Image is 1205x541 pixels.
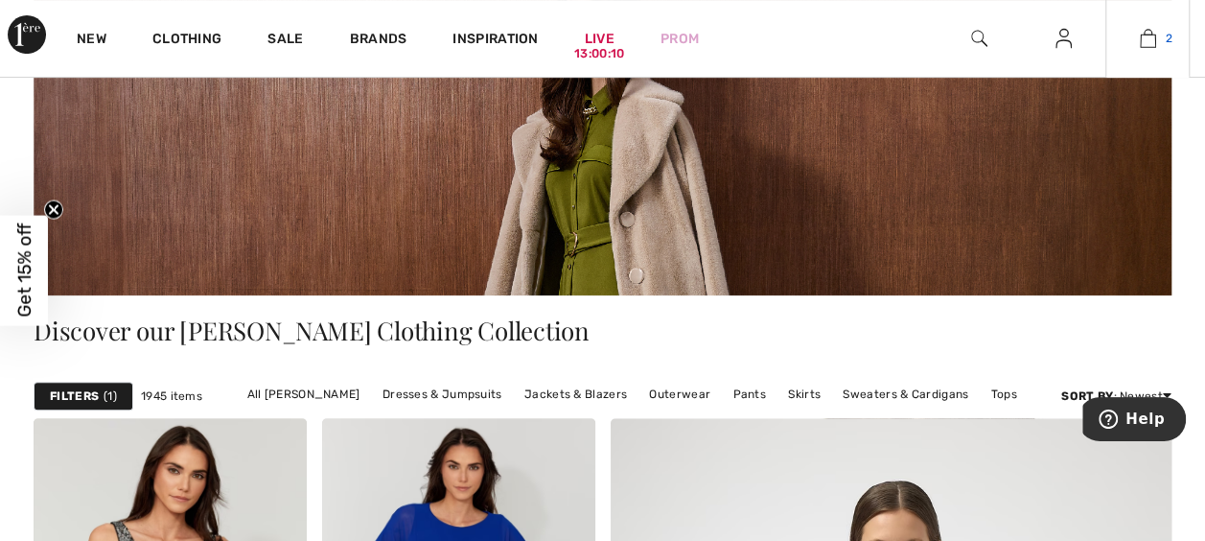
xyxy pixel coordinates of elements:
[1061,388,1171,405] div: : Newest
[1106,27,1189,50] a: 2
[1061,389,1113,403] strong: Sort By
[982,382,1027,407] a: Tops
[373,382,512,407] a: Dresses & Jumpsuits
[1040,27,1087,51] a: Sign In
[141,388,202,405] span: 1945 items
[971,27,987,50] img: search the website
[267,31,303,51] a: Sale
[152,31,221,51] a: Clothing
[833,382,978,407] a: Sweaters & Cardigans
[660,29,699,49] a: Prom
[1166,30,1172,47] span: 2
[574,45,624,63] div: 13:00:10
[1082,397,1186,445] iframe: Opens a widget where you can find more information
[723,382,776,407] a: Pants
[452,31,538,51] span: Inspiration
[585,29,614,49] a: Live13:00:10
[639,382,720,407] a: Outerwear
[50,388,99,405] strong: Filters
[515,382,637,407] a: Jackets & Blazers
[778,382,830,407] a: Skirts
[104,388,117,405] span: 1
[237,382,369,407] a: All [PERSON_NAME]
[44,200,63,220] button: Close teaser
[34,314,590,347] span: Discover our [PERSON_NAME] Clothing Collection
[77,31,106,51] a: New
[8,15,46,54] img: 1ère Avenue
[1055,27,1072,50] img: My Info
[350,31,407,51] a: Brands
[1140,27,1156,50] img: My Bag
[13,223,35,318] span: Get 15% off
